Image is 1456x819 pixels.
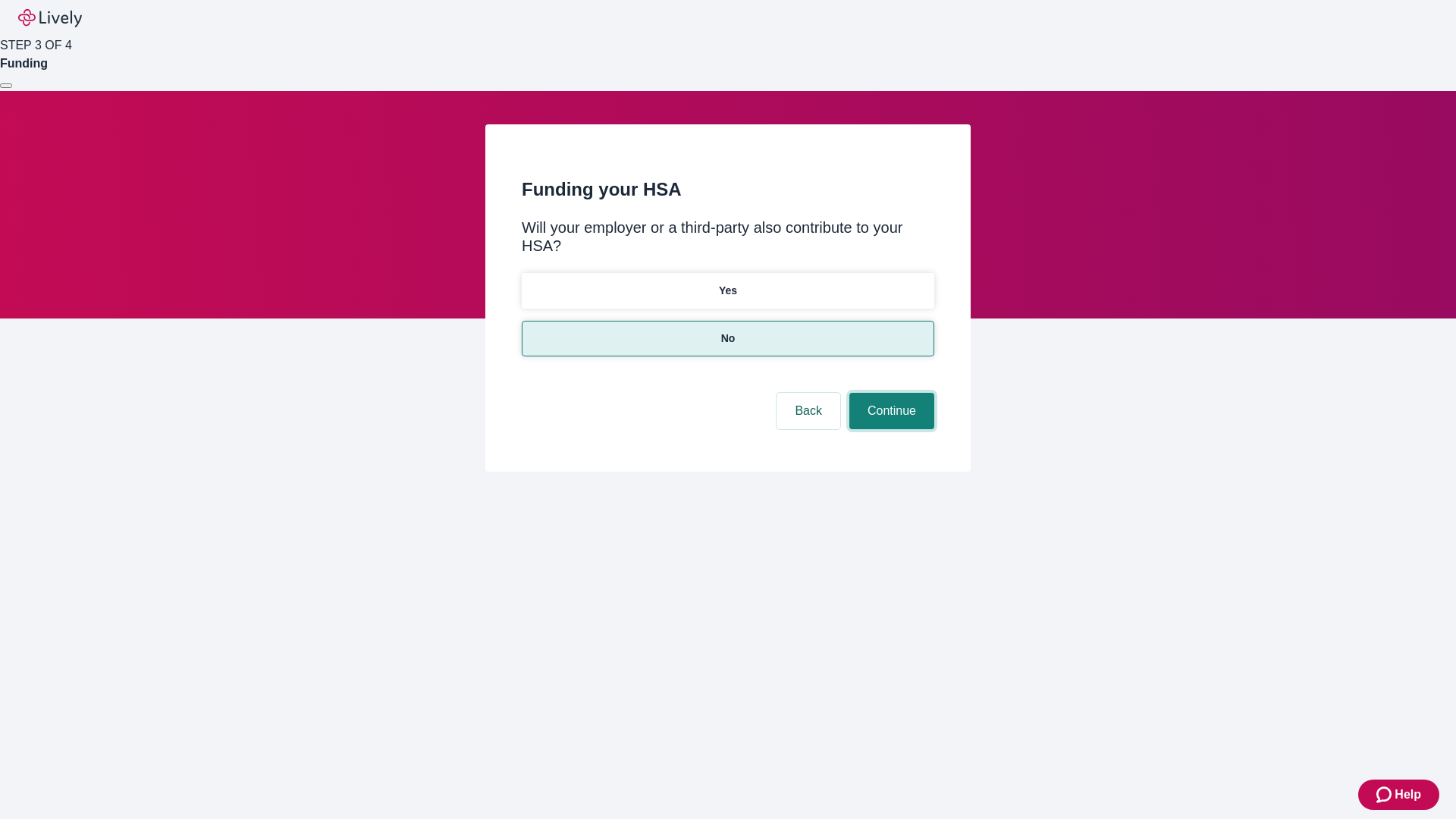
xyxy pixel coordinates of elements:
[777,393,840,429] button: Back
[522,218,934,255] div: Will your employer or a third-party also contribute to your HSA?
[719,283,737,299] p: Yes
[1358,780,1439,810] button: Zendesk support iconHelp
[1395,786,1421,804] span: Help
[18,9,82,27] img: Lively
[522,176,934,203] h2: Funding your HSA
[522,273,934,309] button: Yes
[849,393,934,429] button: Continue
[721,331,736,347] p: No
[522,321,934,356] button: No
[1376,786,1395,804] svg: Zendesk support icon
